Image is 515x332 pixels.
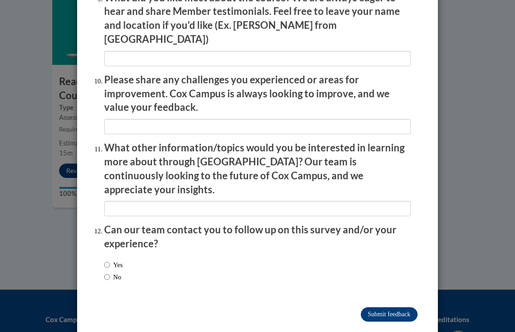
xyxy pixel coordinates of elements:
[361,307,418,322] input: Submit feedback
[104,141,411,196] p: What other information/topics would you be interested in learning more about through [GEOGRAPHIC_...
[104,73,411,114] p: Please share any challenges you experienced or areas for improvement. Cox Campus is always lookin...
[104,260,110,270] input: Yes
[104,272,110,282] input: No
[104,272,121,282] label: No
[104,223,411,251] p: Can our team contact you to follow up on this survey and/or your experience?
[104,260,123,270] label: Yes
